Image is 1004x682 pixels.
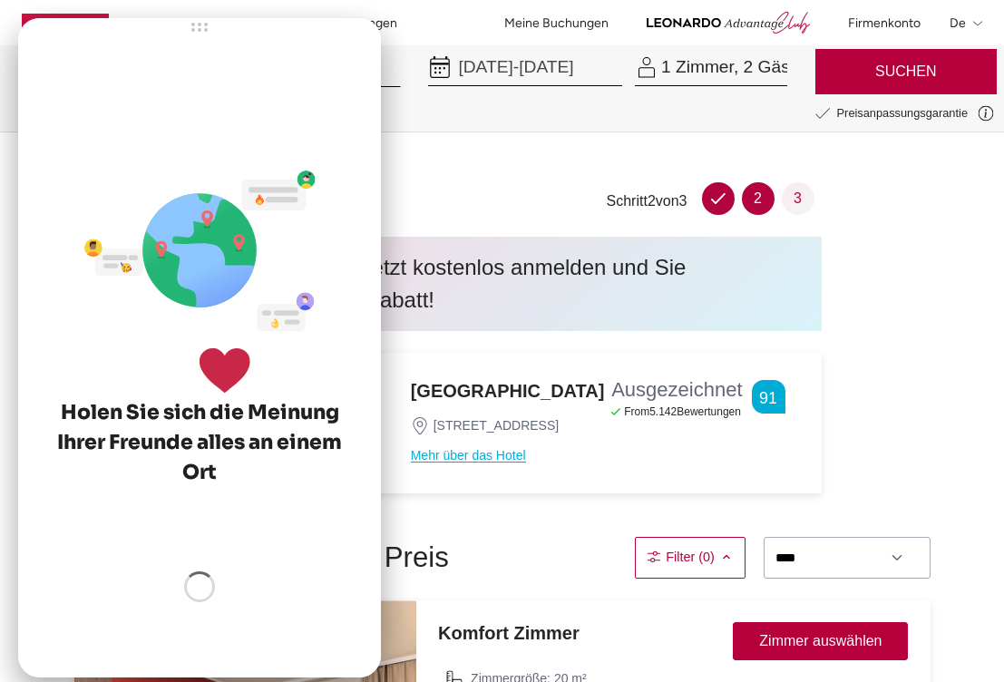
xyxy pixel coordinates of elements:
span: 3 [794,188,802,209]
button: SUCHEN [815,49,997,94]
span: 3 [679,193,687,209]
div: [STREET_ADDRESS] [434,416,605,435]
button: Firmenkonto [833,14,935,33]
span: [DATE] [519,50,573,84]
small: Preisanpassungsgarantie [830,108,975,120]
img: AdvantageCLUB [638,9,819,37]
a: Meine Buchungen [490,14,623,33]
span: 2 [648,193,656,209]
div: Ausgezeichnet [611,380,742,400]
div: Komfort Zimmer [424,622,673,653]
button: Zimmer auswählen [733,622,908,660]
button: Mehr über das Hotel [411,449,526,463]
div: 91 [752,380,785,414]
div: Filter (0) [641,546,739,570]
gamitee-draggable-frame: Joyned Window [18,18,381,677]
a: Meetings & Veranstaltungen [221,14,412,33]
a: Hotels [154,14,221,33]
span: [DATE] [458,50,512,84]
button: de [935,14,1004,33]
span: - [513,50,519,84]
span: 5.142 [649,405,677,418]
span: von [656,193,679,209]
span: Schritt [607,193,648,209]
div: 1 Zimmer, 2 Gäste [661,49,787,85]
span: Bewertungen [677,405,741,418]
span: 2 [754,188,762,209]
button: Filter (0) [635,537,746,579]
a: [GEOGRAPHIC_DATA] [411,380,605,402]
span: Jetzt kostenlos anmelden und Sie bekommen 10% Rabatt! [201,255,687,312]
span: From [624,405,649,418]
